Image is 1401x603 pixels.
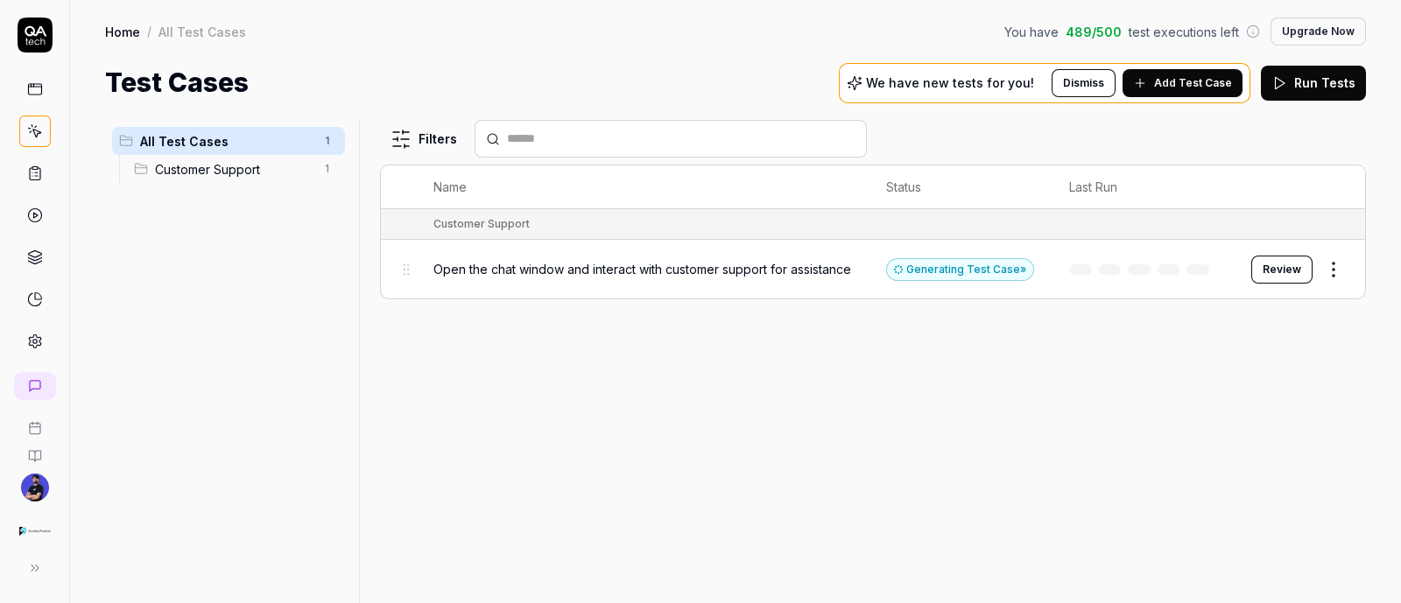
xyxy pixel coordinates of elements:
[886,262,1034,277] a: Generating Test Case»
[127,155,345,183] div: Drag to reorderCustomer Support1
[1066,23,1122,41] span: 489 / 500
[155,160,313,179] span: Customer Support
[886,258,1034,281] button: Generating Test Case»
[1052,69,1116,97] button: Dismiss
[1154,75,1232,91] span: Add Test Case
[1123,69,1243,97] button: Add Test Case
[140,132,313,151] span: All Test Cases
[1129,23,1239,41] span: test executions left
[7,501,62,550] button: SundayProduct Logo
[14,372,56,400] a: New conversation
[433,216,530,232] div: Customer Support
[158,23,246,40] div: All Test Cases
[317,130,338,151] span: 1
[1261,66,1366,101] button: Run Tests
[7,407,62,435] a: Book a call with us
[1004,23,1059,41] span: You have
[866,77,1034,89] p: We have new tests for you!
[105,63,249,102] h1: Test Cases
[1271,18,1366,46] button: Upgrade Now
[1251,256,1313,284] button: Review
[317,158,338,179] span: 1
[869,165,1052,209] th: Status
[105,23,140,40] a: Home
[416,165,869,209] th: Name
[886,258,1034,281] div: Generating Test Case »
[147,23,151,40] div: /
[433,260,851,278] span: Open the chat window and interact with customer support for assistance
[381,240,1365,298] tr: Open the chat window and interact with customer support for assistanceGenerating Test Case»Review
[1052,165,1234,209] th: Last Run
[380,122,468,157] button: Filters
[21,473,49,501] img: f94d135f-55d3-432e-9c6b-a086576d5903.jpg
[19,515,51,547] img: SundayProduct Logo
[7,435,62,463] a: Documentation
